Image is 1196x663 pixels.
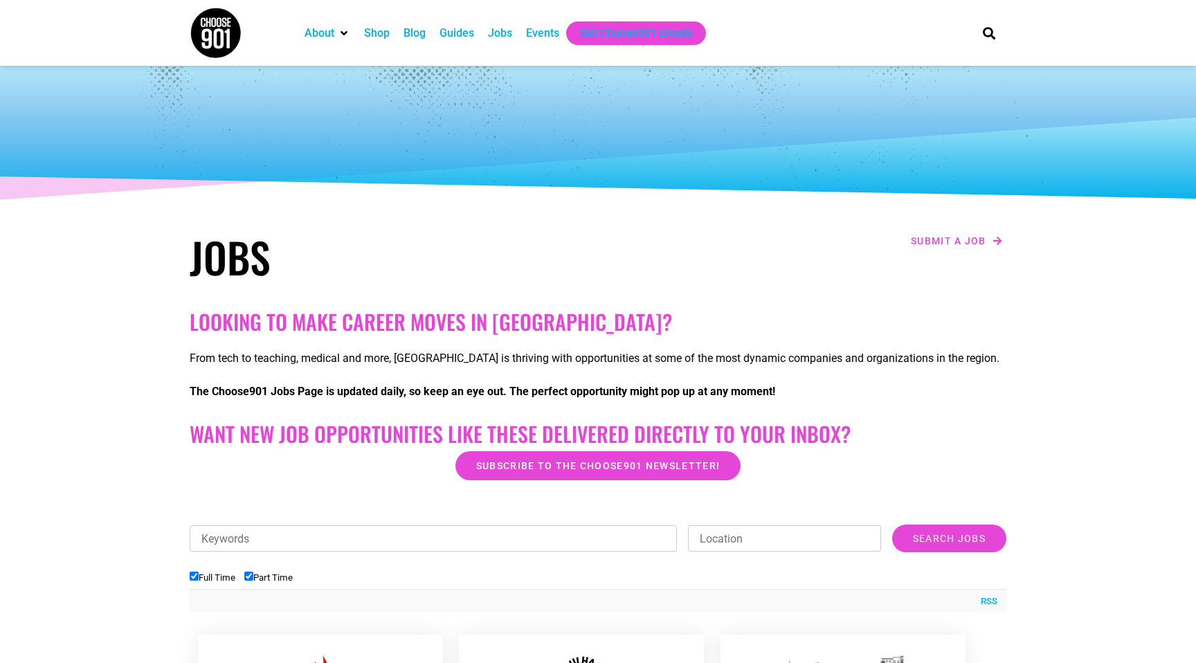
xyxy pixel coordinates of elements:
[190,385,775,398] strong: The Choose901 Jobs Page is updated daily, so keep an eye out. The perfect opportunity might pop u...
[305,25,334,42] a: About
[911,236,986,246] span: Submit a job
[907,232,1006,250] a: Submit a job
[364,25,390,42] a: Shop
[476,461,720,471] span: Subscribe to the Choose901 newsletter!
[892,525,1006,552] input: Search Jobs
[190,421,1006,446] h2: Want New Job Opportunities like these Delivered Directly to your Inbox?
[244,572,293,583] label: Part Time
[974,594,997,608] a: RSS
[978,21,1001,44] div: Search
[190,350,1006,367] p: From tech to teaching, medical and more, [GEOGRAPHIC_DATA] is thriving with opportunities at some...
[190,525,677,552] input: Keywords
[440,25,474,42] a: Guides
[488,25,512,42] a: Jobs
[688,525,881,552] input: Location
[244,572,253,581] input: Part Time
[298,21,357,45] div: About
[526,25,559,42] a: Events
[580,25,692,42] a: Get Choose901 Emails
[455,451,741,480] a: Subscribe to the Choose901 newsletter!
[190,572,235,583] label: Full Time
[190,232,591,282] h1: Jobs
[190,309,1006,334] h2: Looking to make career moves in [GEOGRAPHIC_DATA]?
[190,572,199,581] input: Full Time
[404,25,426,42] a: Blog
[298,21,959,45] nav: Main nav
